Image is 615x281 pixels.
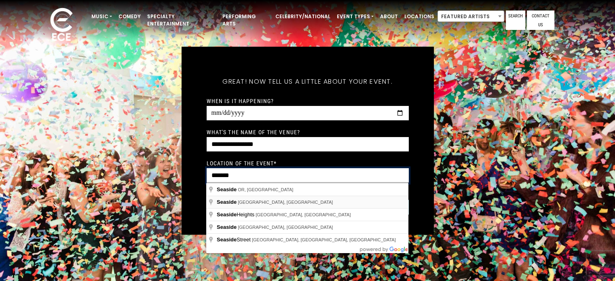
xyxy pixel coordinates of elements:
a: Celebrity/National [272,10,334,23]
a: Performing Arts [219,10,272,31]
span: [GEOGRAPHIC_DATA], [GEOGRAPHIC_DATA] [238,200,333,205]
h5: Great! Now tell us a little about your event. [207,67,409,96]
span: Featured Artists [438,11,504,22]
span: Seaside [217,224,237,230]
a: About [377,10,401,23]
label: Location of the event [207,159,277,167]
span: Street [217,237,252,243]
span: [GEOGRAPHIC_DATA], [GEOGRAPHIC_DATA], [GEOGRAPHIC_DATA] [252,237,396,242]
span: [GEOGRAPHIC_DATA], [GEOGRAPHIC_DATA] [238,225,333,230]
span: OR, [GEOGRAPHIC_DATA] [238,187,293,192]
a: Contact Us [527,11,554,30]
a: Search [506,11,525,30]
span: Seaside [217,237,237,243]
img: ece_new_logo_whitev2-1.png [41,6,82,45]
span: Featured Artists [437,11,504,22]
label: When is it happening? [207,97,274,104]
a: Music [88,10,115,23]
a: Locations [401,10,437,23]
label: What's the name of the venue? [207,128,300,135]
span: [GEOGRAPHIC_DATA], [GEOGRAPHIC_DATA] [256,212,351,217]
a: Event Types [334,10,377,23]
span: Seaside [217,186,237,192]
span: Heights [217,211,256,218]
span: Seaside [217,199,237,205]
a: Comedy [115,10,144,23]
a: Specialty Entertainment [144,10,219,31]
span: Seaside [217,211,237,218]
